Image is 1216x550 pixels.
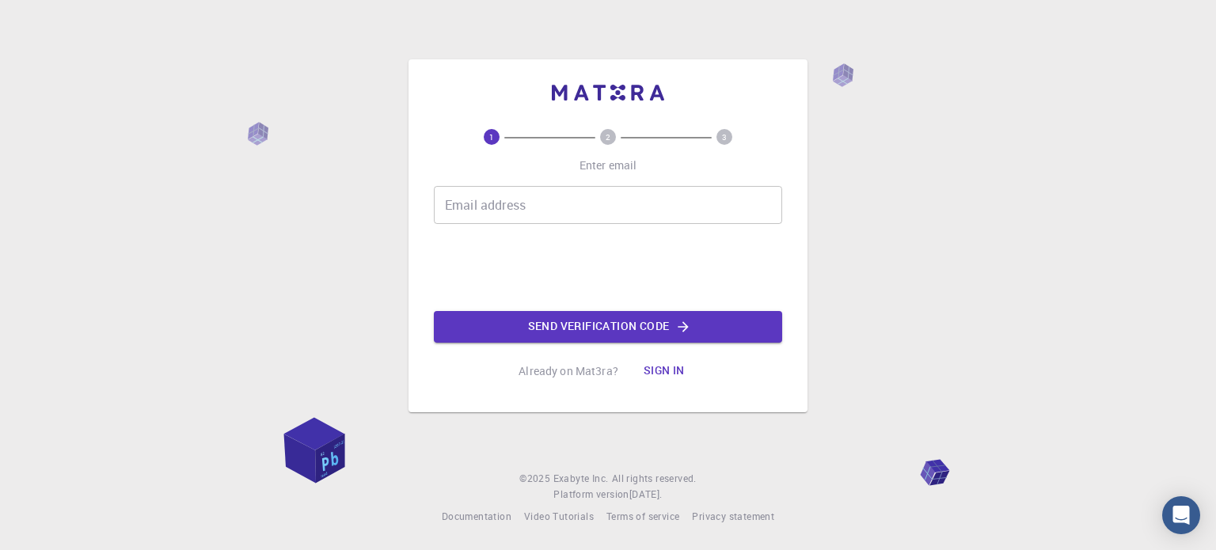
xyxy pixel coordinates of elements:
[519,363,618,379] p: Already on Mat3ra?
[488,237,728,298] iframe: reCAPTCHA
[606,510,679,522] span: Terms of service
[442,510,511,522] span: Documentation
[692,509,774,525] a: Privacy statement
[519,471,553,487] span: © 2025
[434,311,782,343] button: Send verification code
[1162,496,1200,534] div: Open Intercom Messenger
[612,471,697,487] span: All rights reserved.
[692,510,774,522] span: Privacy statement
[579,157,637,173] p: Enter email
[629,487,663,503] a: [DATE].
[524,510,594,522] span: Video Tutorials
[629,487,663,500] span: [DATE] .
[553,487,629,503] span: Platform version
[442,509,511,525] a: Documentation
[722,131,727,142] text: 3
[524,509,594,525] a: Video Tutorials
[553,472,609,484] span: Exabyte Inc.
[606,131,610,142] text: 2
[631,355,697,387] button: Sign in
[606,509,679,525] a: Terms of service
[489,131,494,142] text: 1
[553,471,609,487] a: Exabyte Inc.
